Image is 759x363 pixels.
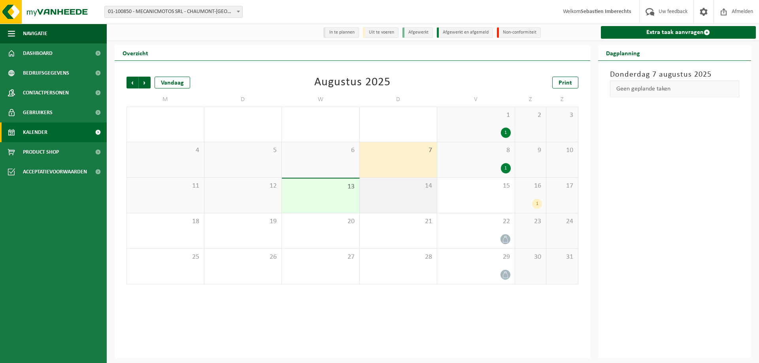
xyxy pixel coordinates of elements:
[550,182,574,190] span: 17
[559,80,572,86] span: Print
[598,45,648,60] h2: Dagplanning
[105,6,242,17] span: 01-100850 - MECANICMOTOS SRL - CHAUMONT-GISTOUX
[131,253,200,261] span: 25
[550,111,574,120] span: 3
[364,182,433,190] span: 14
[131,182,200,190] span: 11
[497,27,541,38] li: Non-conformiteit
[601,26,756,39] a: Extra taak aanvragen
[155,77,190,88] div: Vandaag
[550,146,574,155] span: 10
[501,128,511,138] div: 1
[286,217,355,226] span: 20
[208,182,278,190] span: 12
[441,111,511,120] span: 1
[104,6,243,18] span: 01-100850 - MECANICMOTOS SRL - CHAUMONT-GISTOUX
[286,253,355,261] span: 27
[115,45,156,60] h2: Overzicht
[441,253,511,261] span: 29
[131,146,200,155] span: 4
[131,217,200,226] span: 18
[23,142,59,162] span: Product Shop
[139,77,151,88] span: Volgende
[546,92,578,107] td: Z
[363,27,398,38] li: Uit te voeren
[402,27,433,38] li: Afgewerkt
[437,92,515,107] td: V
[519,217,542,226] span: 23
[610,81,740,97] div: Geen geplande taken
[437,27,493,38] li: Afgewerkt en afgemeld
[126,77,138,88] span: Vorige
[364,217,433,226] span: 21
[286,146,355,155] span: 6
[208,146,278,155] span: 5
[441,217,511,226] span: 22
[314,77,391,88] div: Augustus 2025
[610,69,740,81] h3: Donderdag 7 augustus 2025
[364,146,433,155] span: 7
[23,43,53,63] span: Dashboard
[581,9,631,15] strong: Sebastien Imberechts
[501,163,511,173] div: 1
[23,63,69,83] span: Bedrijfsgegevens
[519,253,542,261] span: 30
[23,162,87,182] span: Acceptatievoorwaarden
[208,253,278,261] span: 26
[360,92,438,107] td: D
[550,217,574,226] span: 24
[441,182,511,190] span: 15
[519,182,542,190] span: 16
[364,253,433,261] span: 28
[208,217,278,226] span: 19
[550,253,574,261] span: 31
[515,92,547,107] td: Z
[23,122,47,142] span: Kalender
[282,92,360,107] td: W
[23,103,53,122] span: Gebruikers
[286,182,355,191] span: 13
[519,111,542,120] span: 2
[23,83,69,103] span: Contactpersonen
[441,146,511,155] span: 8
[126,92,204,107] td: M
[519,146,542,155] span: 9
[323,27,359,38] li: In te plannen
[532,199,542,209] div: 1
[204,92,282,107] td: D
[552,77,578,88] a: Print
[23,24,47,43] span: Navigatie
